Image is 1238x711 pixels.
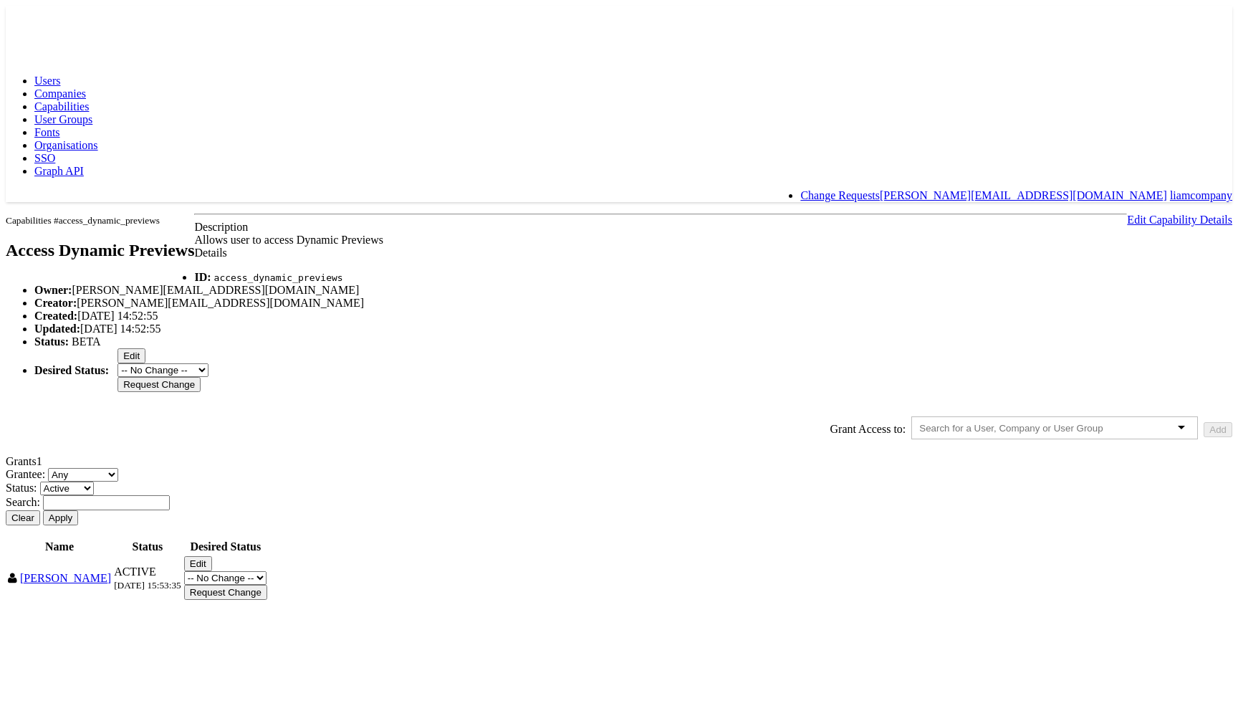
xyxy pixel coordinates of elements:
[34,139,98,151] a: Organisations
[6,468,45,480] span: Grantee:
[183,540,268,554] th: Desired Status
[6,496,40,508] span: Search:
[114,566,156,578] span: ACTIVE
[34,126,60,138] a: Fonts
[880,189,1167,201] a: [PERSON_NAME][EMAIL_ADDRESS][DOMAIN_NAME]
[113,540,182,554] th: Status
[8,573,17,584] span: User
[214,272,343,283] code: access_dynamic_previews
[6,221,1232,234] div: Description
[34,364,109,376] b: Desired Status:
[184,556,212,571] button: Edit
[34,113,92,125] a: User Groups
[1127,214,1232,226] a: Edit Capability Details
[34,310,1232,323] li: [DATE] 14:52:55
[34,323,80,335] b: Updated:
[34,323,1232,335] li: [DATE] 14:52:55
[34,297,1232,310] li: [PERSON_NAME][EMAIL_ADDRESS][DOMAIN_NAME]
[919,423,1128,434] input: Search for a User, Company or User Group
[6,482,37,494] span: Status:
[34,152,55,164] a: SSO
[6,215,160,226] small: Capabilities #access_dynamic_previews
[117,348,145,363] button: Edit
[72,335,101,348] span: BETA
[6,247,1232,259] div: Details
[37,455,42,467] span: 1
[800,189,880,201] a: Change Requests
[43,510,78,525] button: Apply
[34,335,69,348] b: Status:
[34,284,1232,297] li: [PERSON_NAME][EMAIL_ADDRESS][DOMAIN_NAME]
[34,284,72,296] b: Owner:
[34,87,86,100] a: Companies
[34,297,77,309] b: Creator:
[1204,422,1232,437] button: Add
[20,572,111,584] a: [PERSON_NAME]
[194,271,211,283] b: ID:
[6,510,40,525] button: Clear
[184,585,267,600] input: Request Change
[117,377,201,392] input: Request Change
[34,310,77,322] b: Created:
[34,75,60,87] a: Users
[6,234,1232,247] div: Allows user to access Dynamic Previews
[6,455,1232,468] div: Grants
[34,165,84,177] a: Graph API
[1170,189,1232,201] a: liamcompany
[830,423,906,436] label: Grant Access to:
[114,580,181,591] span: [DATE] 15:53:35
[6,241,194,260] h2: Access Dynamic Previews
[7,540,112,554] th: Name
[34,100,89,113] a: Capabilities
